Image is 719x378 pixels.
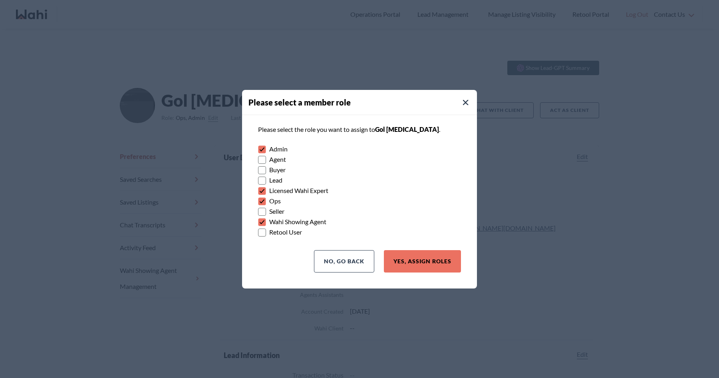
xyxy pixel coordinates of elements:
[258,206,461,217] label: Seller
[258,185,461,196] label: Licensed Wahi Expert
[258,217,461,227] label: Wahi Showing Agent
[258,175,461,185] label: Lead
[258,144,461,154] label: Admin
[314,250,374,273] button: No, Go Back
[375,125,439,133] span: Gol [MEDICAL_DATA]
[258,196,461,206] label: Ops
[258,165,461,175] label: Buyer
[258,154,461,165] label: Agent
[248,96,477,108] h4: Please select a member role
[258,125,461,134] p: Please select the role you want to assign to .
[384,250,461,273] button: Yes, Assign Roles
[461,98,471,107] button: Close Modal
[258,227,461,237] label: Retool User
